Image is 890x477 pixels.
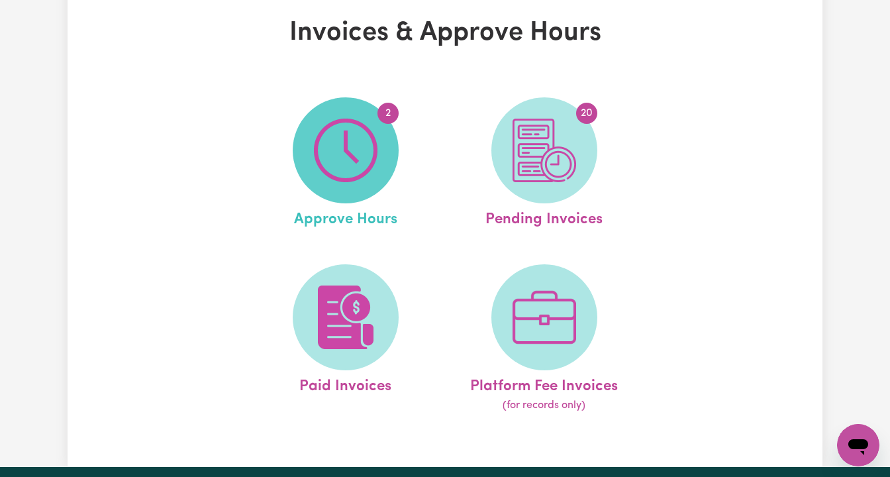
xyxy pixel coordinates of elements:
[250,264,441,414] a: Paid Invoices
[299,370,391,398] span: Paid Invoices
[449,264,640,414] a: Platform Fee Invoices(for records only)
[470,370,618,398] span: Platform Fee Invoices
[576,103,597,124] span: 20
[377,103,399,124] span: 2
[449,97,640,231] a: Pending Invoices
[294,203,397,231] span: Approve Hours
[837,424,879,466] iframe: Button to launch messaging window
[485,203,603,231] span: Pending Invoices
[201,17,689,49] h1: Invoices & Approve Hours
[250,97,441,231] a: Approve Hours
[503,397,585,413] span: (for records only)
